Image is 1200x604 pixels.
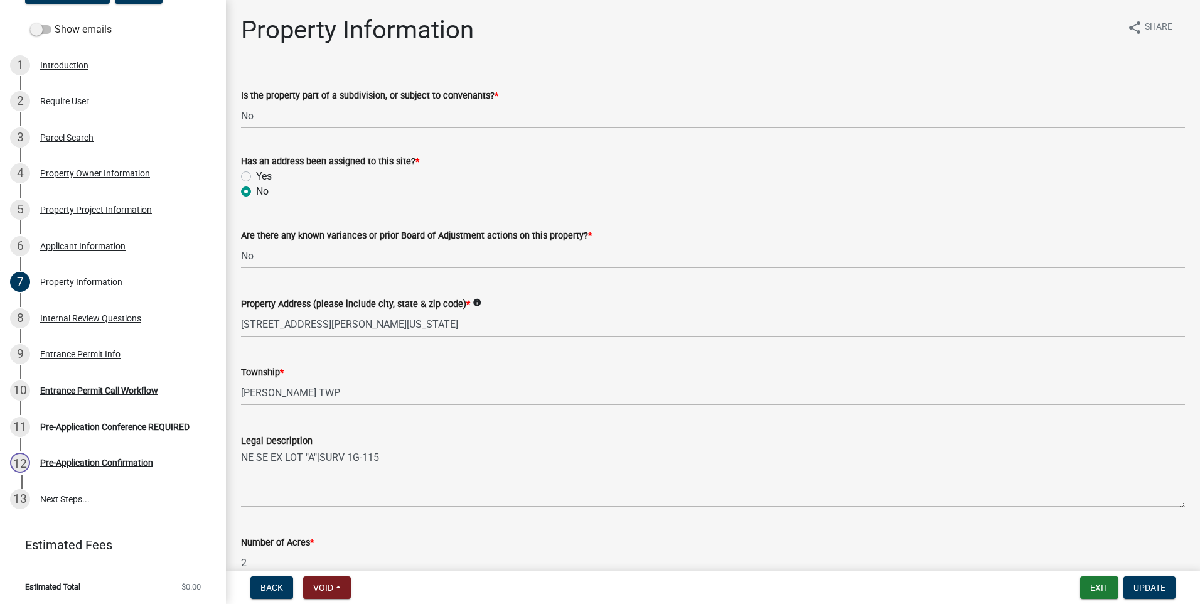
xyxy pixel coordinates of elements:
span: $0.00 [181,583,201,591]
label: Show emails [30,22,112,37]
div: Property Owner Information [40,169,150,178]
div: 7 [10,272,30,292]
span: Void [313,583,333,593]
div: 3 [10,127,30,148]
div: Internal Review Questions [40,314,141,323]
label: Township [241,369,284,377]
div: 6 [10,236,30,256]
span: Estimated Total [25,583,80,591]
button: Exit [1080,576,1118,599]
button: Back [250,576,293,599]
div: Entrance Permit Info [40,350,121,359]
div: Require User [40,97,89,105]
span: Share [1145,20,1172,35]
label: Yes [256,169,272,184]
button: Void [303,576,351,599]
label: Number of Acres [241,539,314,547]
label: Has an address been assigned to this site? [241,158,419,166]
div: 9 [10,344,30,364]
div: Applicant Information [40,242,126,251]
i: share [1127,20,1142,35]
div: Pre-Application Conference REQUIRED [40,423,190,431]
a: Estimated Fees [10,532,206,558]
div: Property Project Information [40,205,152,214]
div: 11 [10,417,30,437]
label: Are there any known variances or prior Board of Adjustment actions on this property? [241,232,592,240]
div: Pre-Application Confirmation [40,458,153,467]
label: Property Address (please include city, state & zip code) [241,300,470,309]
div: 13 [10,489,30,509]
label: No [256,184,269,199]
h1: Property Information [241,15,474,45]
div: 1 [10,55,30,75]
span: Update [1133,583,1165,593]
div: 2 [10,91,30,111]
div: 4 [10,163,30,183]
div: 12 [10,453,30,473]
i: info [473,298,481,307]
label: Is the property part of a subdivision, or subject to convenants? [241,92,498,100]
div: 5 [10,200,30,220]
div: Introduction [40,61,88,70]
div: Entrance Permit Call Workflow [40,386,158,395]
label: Legal Description [241,437,313,446]
span: Back [260,583,283,593]
div: 8 [10,308,30,328]
button: shareShare [1117,15,1182,40]
div: Property Information [40,278,122,286]
button: Update [1123,576,1176,599]
div: 10 [10,380,30,401]
div: Parcel Search [40,133,94,142]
